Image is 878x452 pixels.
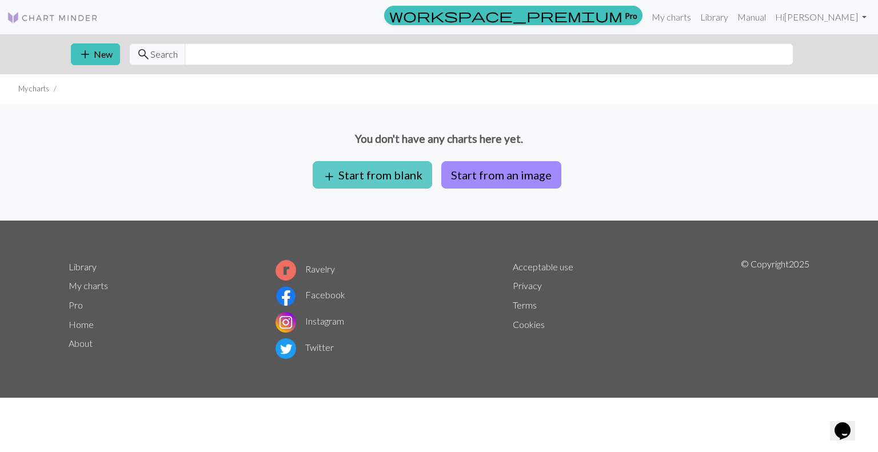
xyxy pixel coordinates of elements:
img: Instagram logo [276,312,296,333]
a: Home [69,319,94,330]
a: Start from an image [437,168,566,179]
a: My charts [647,6,696,29]
span: add [78,46,92,62]
a: About [69,338,93,349]
li: My charts [18,83,49,94]
a: Pro [384,6,642,25]
p: © Copyright 2025 [741,257,809,361]
button: Start from blank [313,161,432,189]
a: Acceptable use [513,261,573,272]
a: Library [69,261,97,272]
a: Ravelry [276,263,335,274]
a: Manual [733,6,771,29]
a: Twitter [276,342,334,353]
a: Library [696,6,733,29]
iframe: chat widget [830,406,867,441]
a: Hi[PERSON_NAME] [771,6,871,29]
button: New [71,43,120,65]
button: Start from an image [441,161,561,189]
span: search [137,46,150,62]
span: workspace_premium [389,7,622,23]
a: Terms [513,299,537,310]
a: Pro [69,299,83,310]
span: add [322,169,336,185]
a: Privacy [513,280,542,291]
img: Twitter logo [276,338,296,359]
a: Instagram [276,315,344,326]
a: My charts [69,280,108,291]
img: Ravelry logo [276,260,296,281]
img: Logo [7,11,98,25]
span: Search [150,47,178,61]
a: Facebook [276,289,345,300]
a: Cookies [513,319,545,330]
img: Facebook logo [276,286,296,306]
